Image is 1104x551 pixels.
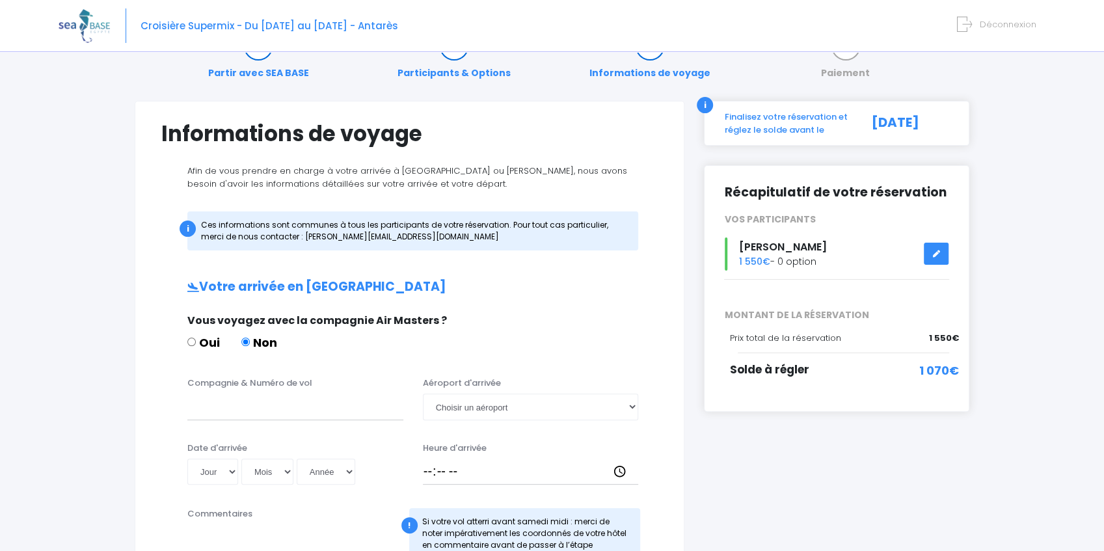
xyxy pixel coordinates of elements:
span: Solde à régler [729,362,809,377]
div: ! [401,517,418,533]
div: i [180,221,196,237]
label: Aéroport d'arrivée [423,377,501,390]
span: 1 070€ [919,362,959,379]
span: Déconnexion [980,18,1036,31]
span: 1 550€ [929,332,959,345]
h2: Votre arrivée en [GEOGRAPHIC_DATA] [161,280,658,295]
label: Commentaires [187,507,252,520]
label: Date d'arrivée [187,442,247,455]
label: Heure d'arrivée [423,442,487,455]
span: Croisière Supermix - Du [DATE] au [DATE] - Antarès [141,19,398,33]
label: Non [241,334,277,351]
label: Oui [187,334,220,351]
p: Afin de vous prendre en charge à votre arrivée à [GEOGRAPHIC_DATA] ou [PERSON_NAME], nous avons b... [161,165,658,190]
span: 1 550€ [738,255,770,268]
a: Informations de voyage [583,39,717,80]
div: i [697,97,713,113]
input: Non [241,338,250,346]
h2: Récapitulatif de votre réservation [724,185,949,200]
div: Ces informations sont communes à tous les participants de votre réservation. Pour tout cas partic... [187,211,638,250]
span: [PERSON_NAME] [738,239,826,254]
label: Compagnie & Numéro de vol [187,377,312,390]
div: VOS PARTICIPANTS [714,213,959,226]
input: Oui [187,338,196,346]
div: Finalisez votre réservation et réglez le solde avant le [714,111,857,136]
a: Participants & Options [391,39,517,80]
span: MONTANT DE LA RÉSERVATION [714,308,959,322]
div: [DATE] [857,111,959,136]
h1: Informations de voyage [161,121,658,146]
a: Partir avec SEA BASE [202,39,316,80]
div: - 0 option [714,237,959,271]
a: Paiement [815,39,876,80]
span: Prix total de la réservation [729,332,841,344]
span: Vous voyagez avec la compagnie Air Masters ? [187,313,447,328]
